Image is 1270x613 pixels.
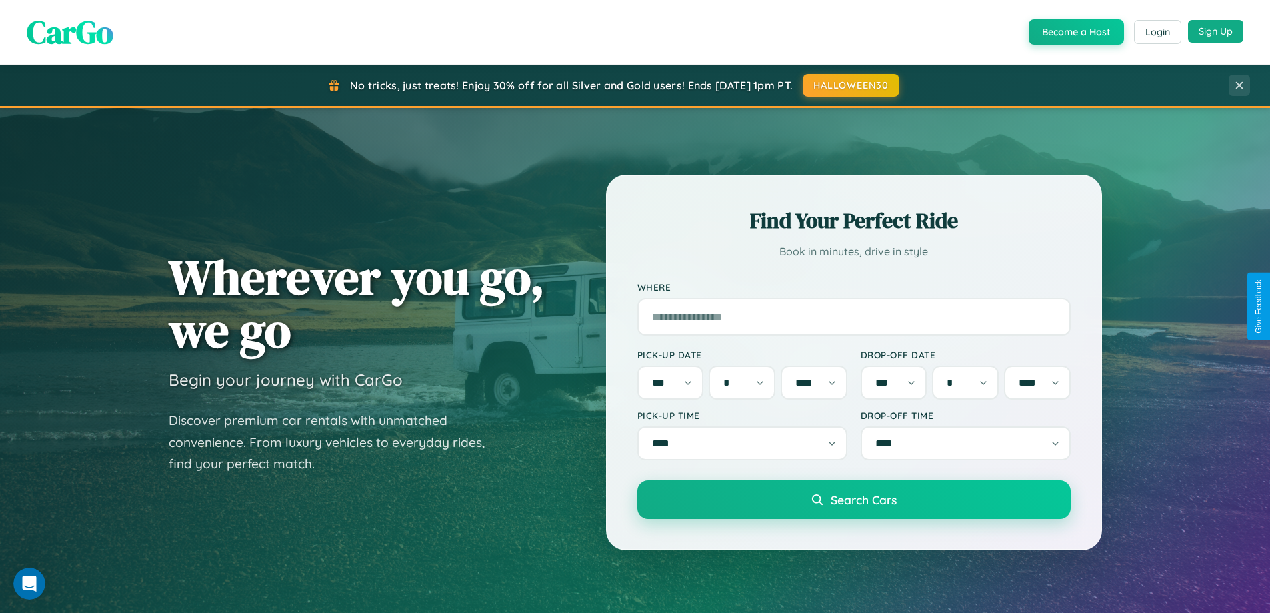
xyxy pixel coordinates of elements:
label: Drop-off Time [861,410,1071,421]
iframe: Intercom live chat [13,568,45,600]
label: Where [637,281,1071,293]
button: HALLOWEEN30 [803,74,899,97]
p: Book in minutes, drive in style [637,242,1071,261]
button: Become a Host [1029,19,1124,45]
span: No tricks, just treats! Enjoy 30% off for all Silver and Gold users! Ends [DATE] 1pm PT. [350,79,793,92]
button: Search Cars [637,480,1071,519]
label: Drop-off Date [861,349,1071,360]
p: Discover premium car rentals with unmatched convenience. From luxury vehicles to everyday rides, ... [169,410,502,475]
span: CarGo [27,10,113,54]
button: Login [1134,20,1181,44]
label: Pick-up Time [637,410,847,421]
button: Sign Up [1188,20,1243,43]
h3: Begin your journey with CarGo [169,370,403,390]
h2: Find Your Perfect Ride [637,206,1071,235]
div: Give Feedback [1254,279,1263,334]
span: Search Cars [831,492,897,507]
h1: Wherever you go, we go [169,251,545,356]
label: Pick-up Date [637,349,847,360]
